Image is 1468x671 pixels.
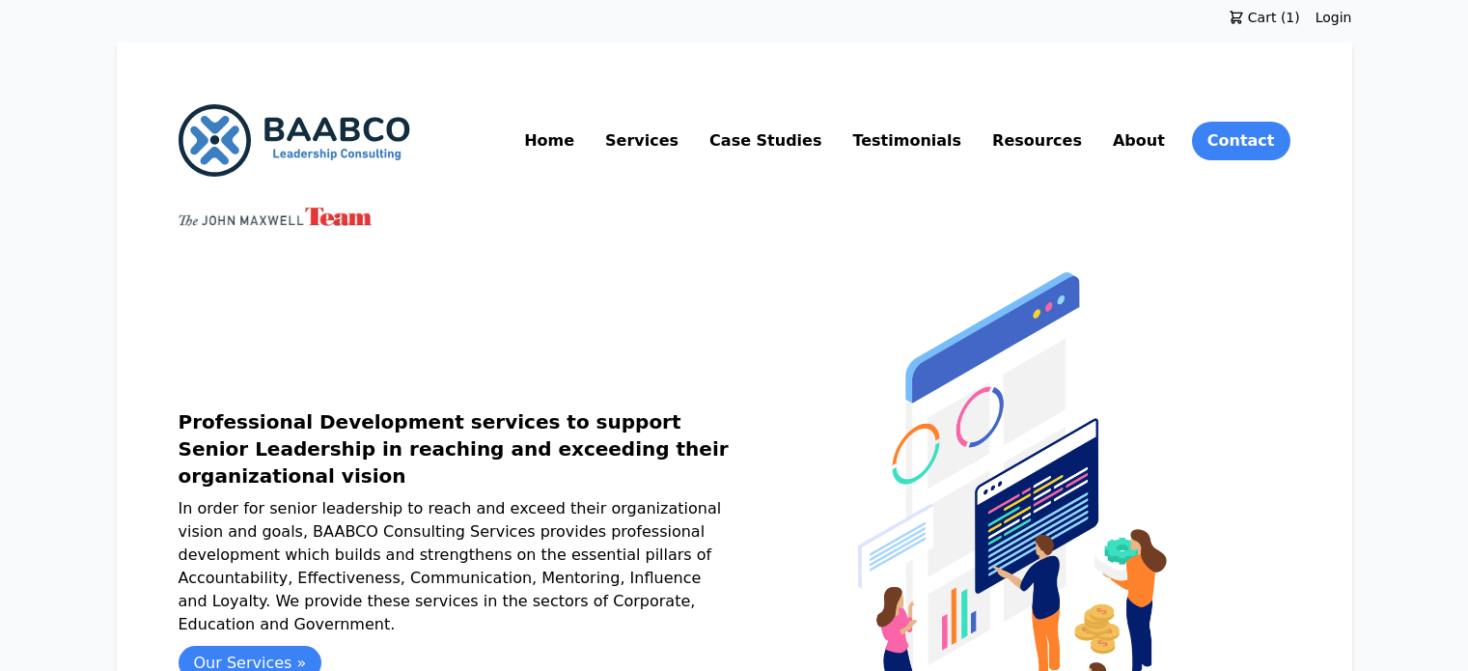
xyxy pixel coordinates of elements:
span: Cart (1) [1244,8,1300,27]
a: Case Studies [706,126,825,156]
a: Login [1316,8,1352,27]
a: Services [601,126,682,156]
a: Contact [1192,122,1290,160]
h1: Professional Development services to support Senior Leadership in reaching and exceeding their or... [179,408,734,489]
a: Resources [988,126,1086,156]
img: BAABCO Consulting Services [179,104,410,177]
a: Cart (1) [1213,8,1316,27]
a: Home [520,126,578,156]
p: In order for senior leadership to reach and exceed their organizational vision and goals, BAABCO ... [179,497,734,636]
a: About [1109,126,1169,156]
a: Testimonials [848,126,965,156]
img: John Maxwell [179,208,372,226]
